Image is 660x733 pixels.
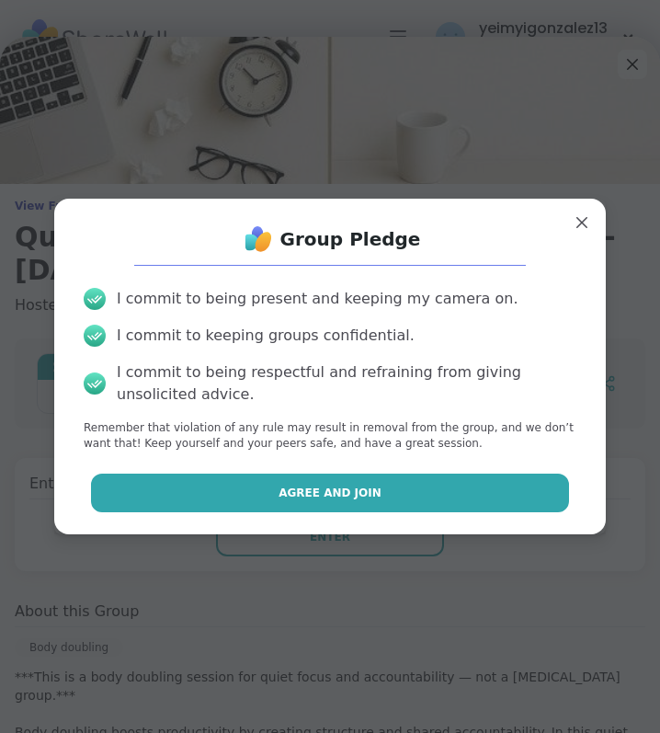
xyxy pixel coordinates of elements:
h1: Group Pledge [280,226,421,252]
div: I commit to keeping groups confidential. [117,325,415,347]
img: ShareWell Logo [240,221,277,258]
span: Agree and Join [279,485,381,501]
div: I commit to being present and keeping my camera on. [117,288,518,310]
button: Agree and Join [91,474,570,512]
p: Remember that violation of any rule may result in removal from the group, and we don’t want that!... [84,420,576,452]
div: I commit to being respectful and refraining from giving unsolicited advice. [117,361,576,406]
